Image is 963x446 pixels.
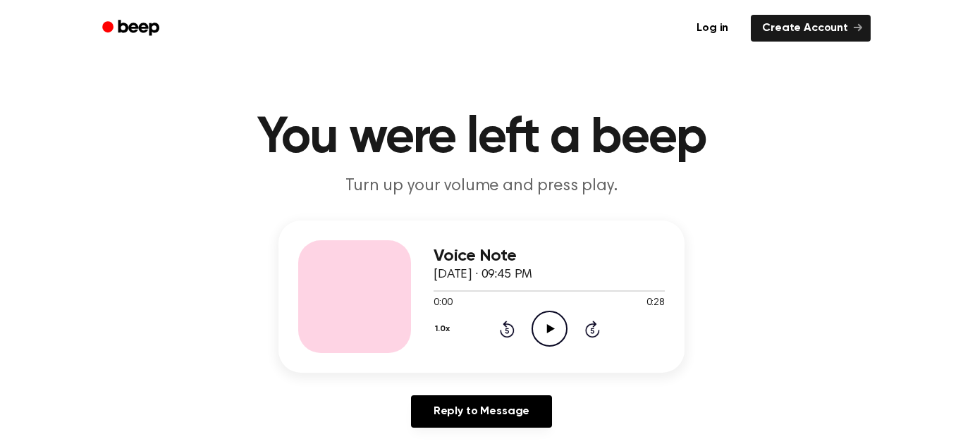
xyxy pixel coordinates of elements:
p: Turn up your volume and press play. [211,175,752,198]
h3: Voice Note [434,247,665,266]
a: Beep [92,15,172,42]
button: 1.0x [434,317,455,341]
span: [DATE] · 09:45 PM [434,268,532,281]
a: Reply to Message [411,395,552,428]
span: 0:28 [646,296,665,311]
span: 0:00 [434,296,452,311]
h1: You were left a beep [121,113,842,163]
a: Create Account [751,15,871,42]
a: Log in [682,12,742,44]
